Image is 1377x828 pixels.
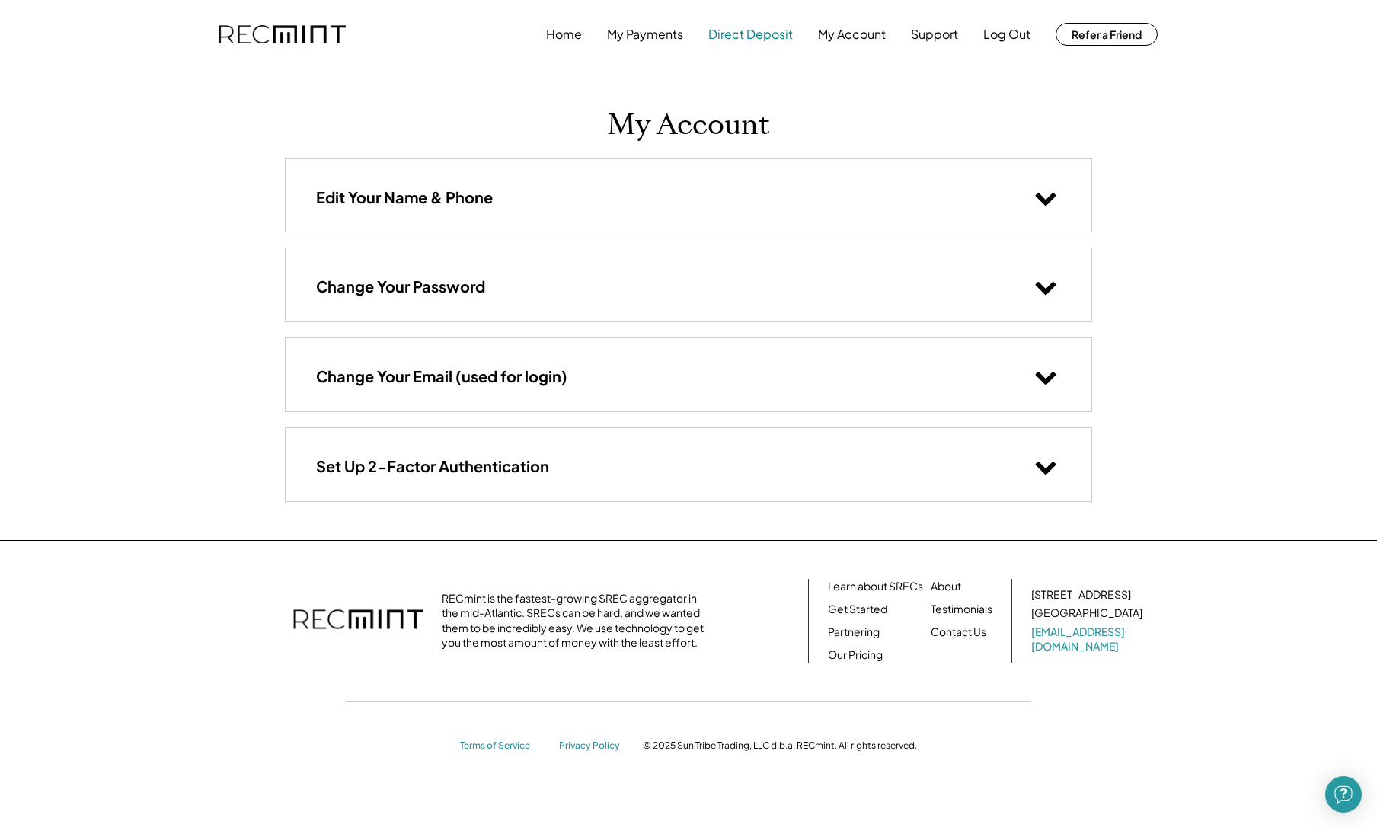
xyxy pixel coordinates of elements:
a: Contact Us [931,625,986,640]
img: recmint-logotype%403x.png [219,25,346,44]
button: Support [911,19,958,50]
a: Terms of Service [460,740,544,753]
button: My Account [818,19,886,50]
img: recmint-logotype%403x.png [293,594,423,647]
a: [EMAIL_ADDRESS][DOMAIN_NAME] [1031,625,1145,654]
button: My Payments [607,19,683,50]
a: Testimonials [931,602,992,617]
a: Our Pricing [828,647,883,663]
div: © 2025 Sun Tribe Trading, LLC d.b.a. RECmint. All rights reserved. [643,740,917,752]
button: Refer a Friend [1056,23,1158,46]
a: Learn about SRECs [828,579,923,594]
button: Direct Deposit [708,19,793,50]
div: [STREET_ADDRESS] [1031,587,1131,603]
a: Get Started [828,602,887,617]
h3: Set Up 2-Factor Authentication [316,456,549,476]
div: RECmint is the fastest-growing SREC aggregator in the mid-Atlantic. SRECs can be hard, and we wan... [442,591,712,651]
h3: Edit Your Name & Phone [316,187,493,207]
div: Open Intercom Messenger [1325,776,1362,813]
h3: Change Your Email (used for login) [316,366,567,386]
button: Log Out [983,19,1030,50]
div: [GEOGRAPHIC_DATA] [1031,606,1142,621]
a: About [931,579,961,594]
button: Home [546,19,582,50]
h1: My Account [607,107,770,143]
h3: Change Your Password [316,277,485,296]
a: Partnering [828,625,880,640]
a: Privacy Policy [559,740,628,753]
